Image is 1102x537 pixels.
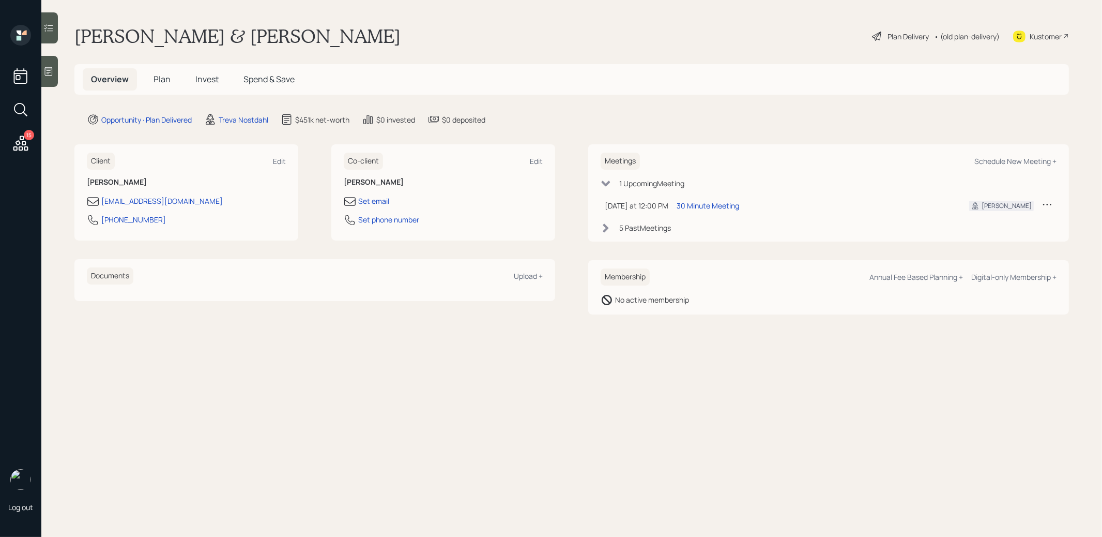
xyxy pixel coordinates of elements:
[358,214,419,225] div: Set phone number
[442,114,485,125] div: $0 deposited
[87,267,133,285] h6: Documents
[8,502,33,512] div: Log out
[154,73,171,85] span: Plan
[91,73,129,85] span: Overview
[195,73,219,85] span: Invest
[219,114,268,125] div: Treva Nostdahl
[982,201,1032,211] div: [PERSON_NAME]
[74,25,401,48] h1: [PERSON_NAME] & [PERSON_NAME]
[974,156,1057,166] div: Schedule New Meeting +
[87,153,115,170] h6: Client
[514,271,543,281] div: Upload +
[101,214,166,225] div: [PHONE_NUMBER]
[601,153,640,170] h6: Meetings
[934,31,1000,42] div: • (old plan-delivery)
[101,196,223,206] div: [EMAIL_ADDRESS][DOMAIN_NAME]
[10,469,31,490] img: treva-nostdahl-headshot.png
[87,178,286,187] h6: [PERSON_NAME]
[530,156,543,166] div: Edit
[615,294,689,305] div: No active membership
[619,178,684,189] div: 1 Upcoming Meeting
[376,114,415,125] div: $0 invested
[273,156,286,166] div: Edit
[344,178,543,187] h6: [PERSON_NAME]
[601,268,650,286] h6: Membership
[243,73,295,85] span: Spend & Save
[677,200,739,211] div: 30 Minute Meeting
[1030,31,1062,42] div: Kustomer
[101,114,192,125] div: Opportunity · Plan Delivered
[869,272,963,282] div: Annual Fee Based Planning +
[887,31,929,42] div: Plan Delivery
[295,114,349,125] div: $451k net-worth
[619,222,671,233] div: 5 Past Meeting s
[344,153,383,170] h6: Co-client
[358,196,389,206] div: Set email
[971,272,1057,282] div: Digital-only Membership +
[24,130,34,140] div: 15
[605,200,668,211] div: [DATE] at 12:00 PM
